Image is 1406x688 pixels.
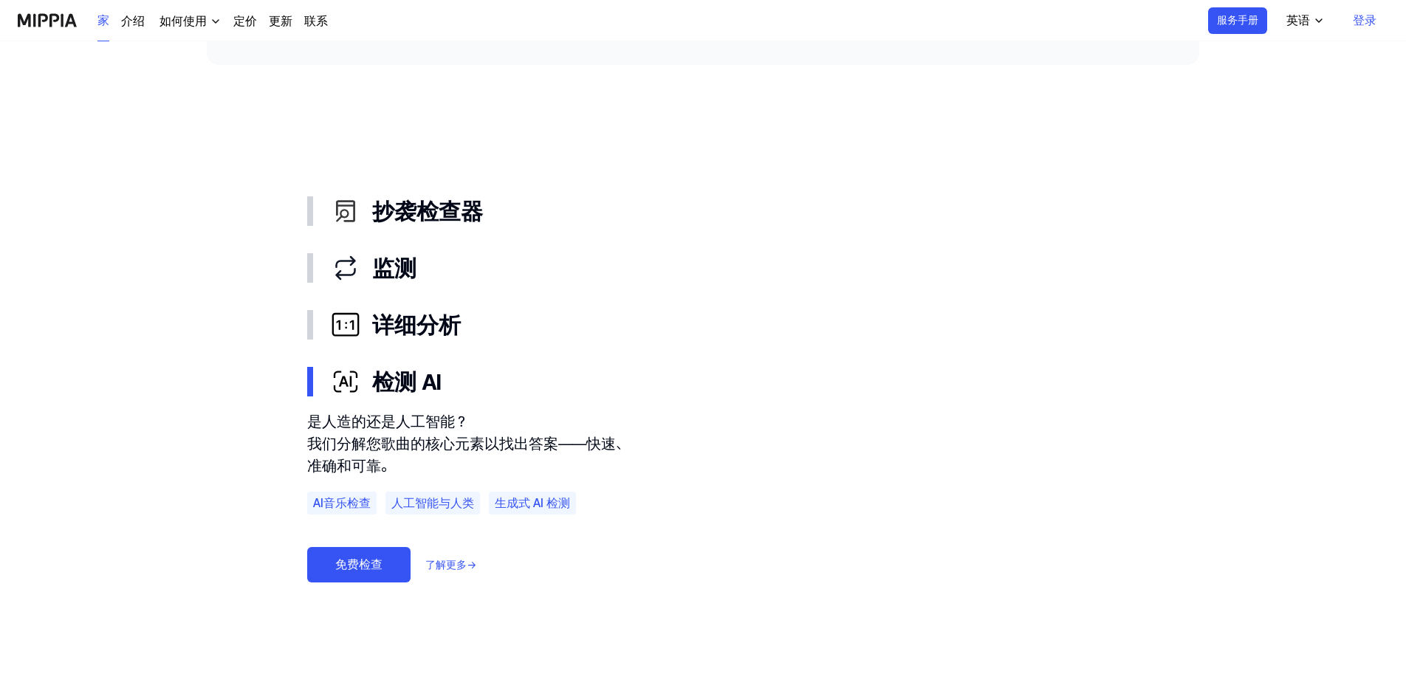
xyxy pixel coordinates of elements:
[307,297,1099,354] button: 详细分析
[307,183,1099,240] button: 抄袭检查器
[307,354,1099,410] button: 检测 AI
[372,252,416,285] font: 监测
[210,16,222,27] img: 下
[372,195,483,228] font: 抄袭检查器
[489,492,576,515] div: 生成式 AI 检测
[307,410,706,477] div: 是人造的还是人工智能？我们分解您歌曲的核心元素以找出答案——快速、准确和可靠。
[269,13,292,30] a: 更新
[121,13,145,30] a: 介绍
[307,410,1099,611] div: 检测 AI
[1275,6,1334,35] button: 英语
[157,13,210,30] div: 如何使用
[157,13,222,30] button: 如何使用
[307,492,377,515] div: AI音乐检查
[372,365,442,399] font: 检测 AI
[1208,7,1267,34] button: 服务手册
[307,240,1099,297] button: 监测
[304,13,328,30] a: 联系
[233,13,257,30] a: 定价
[97,1,109,41] a: 家
[307,547,411,582] a: 免费检查
[385,492,480,515] div: 人工智能与人类
[1283,12,1313,30] div: 英语
[372,309,461,342] font: 详细分析
[425,557,476,573] a: 了解更多→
